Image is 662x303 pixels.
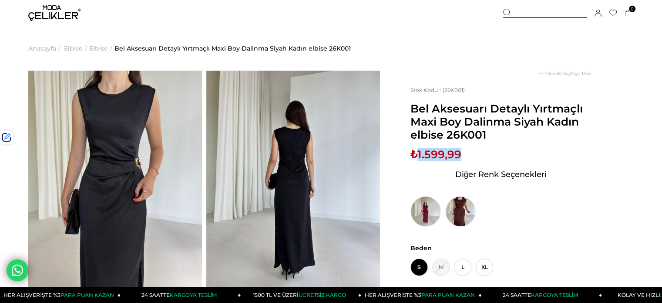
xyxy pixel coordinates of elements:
img: Bel Aksesuarı Detaylı Yırtmaçlı Maxi Boy Dalinma Siyah Kadın elbise 26K001 [206,71,380,303]
span: ÜCRETSİZ KARGO [299,292,346,298]
a: 24 SAATTEKARGOYA TESLİM [482,287,602,303]
a: 1500 TL VE ÜZERİÜCRETSİZ KARGO [241,287,362,303]
a: < < Önceki Sayfaya Dön [538,71,591,76]
li: > [64,26,89,71]
a: HER ALIŞVERİŞTE %3PARA PUAN KAZAN [361,287,482,303]
span: KARGOYA TESLİM [531,292,578,298]
span: Stok Kodu [410,87,443,93]
span: M [432,259,450,276]
span: Diğer Renk Seçenekleri [455,167,547,181]
a: Elbise [64,26,83,71]
img: logo [28,5,81,21]
span: 0 [629,6,635,12]
a: Elbise [89,26,108,71]
a: 0 [625,10,631,17]
span: KARGOYA TESLİM [170,292,217,298]
span: Bel Aksesuarı Detaylı Yırtmaçlı Maxi Boy Dalinma Siyah Kadın elbise 26K001 [410,102,591,141]
span: L [454,259,471,276]
img: Bel Aksesuarı Detaylı Yırtmaçlı Maxi Boy Dalinma Kahve Kadın elbise 26K001 [445,196,476,227]
span: Beden [410,244,591,252]
span: XL [476,259,493,276]
img: Bel Aksesuarı Detaylı Yırtmaçlı Maxi Boy Dalinma Bordo Kadın elbise 26K001 [410,196,441,227]
a: Bel Aksesuarı Detaylı Yırtmaçlı Maxi Boy Dalinma Siyah Kadın elbise 26K001 [114,26,351,71]
a: Anasayfa [28,26,56,71]
a: HER ALIŞVERİŞTE %3PARA PUAN KAZAN [0,287,121,303]
li: > [89,26,114,71]
span: PARA PUAN KAZAN [60,292,114,298]
li: > [28,26,63,71]
span: (26K001) [410,87,465,93]
img: Bel Aksesuarı Detaylı Yırtmaçlı Maxi Boy Dalinma Siyah Kadın elbise 26K001 [28,71,202,303]
span: S [410,259,428,276]
span: PARA PUAN KAZAN [421,292,475,298]
span: ₺1.599,99 [410,148,461,161]
a: 24 SAATTEKARGOYA TESLİM [121,287,241,303]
